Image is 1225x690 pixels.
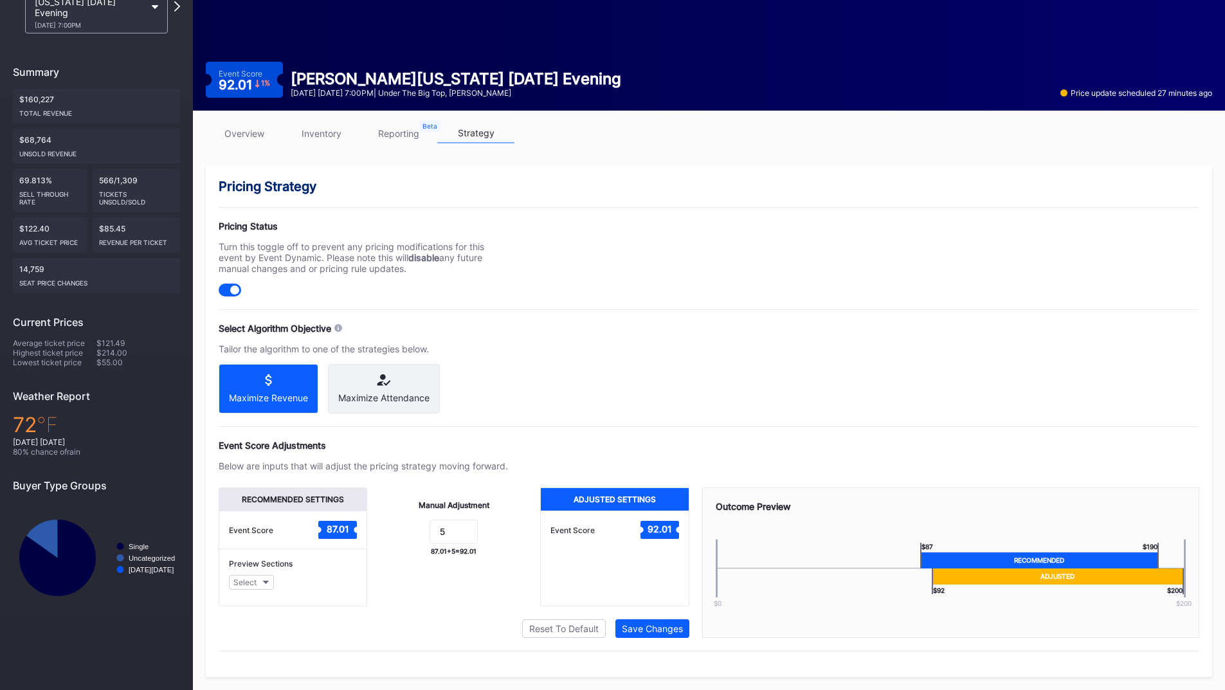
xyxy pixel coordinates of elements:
div: $ 190 [1143,543,1159,552]
div: Manual Adjustment [419,500,489,510]
div: Select Algorithm Objective [219,323,331,334]
div: Average ticket price [13,338,96,348]
div: Preview Sections [229,559,357,568]
div: $160,227 [13,88,180,123]
div: $ 92 [932,585,945,594]
div: Outcome Preview [716,501,1186,512]
div: Weather Report [13,390,180,403]
div: Adjusted Settings [541,488,688,511]
div: $68,764 [13,129,180,164]
div: 87.01 + 5 = 92.01 [431,547,476,555]
div: Sell Through Rate [19,185,81,206]
div: $ 200 [1167,585,1184,594]
div: Pricing Status [219,221,508,232]
text: 87.01 [327,523,349,534]
span: ℉ [37,412,58,437]
a: strategy [437,123,514,143]
div: $0 [695,599,740,607]
div: Maximize Revenue [229,392,308,403]
button: Reset To Default [522,619,606,638]
div: $85.45 [93,217,181,253]
div: Unsold Revenue [19,145,174,158]
div: $ 200 [1161,599,1206,607]
div: Summary [13,66,180,78]
strong: disable [408,252,439,263]
div: [DATE] [DATE] [13,437,180,447]
div: $121.49 [96,338,180,348]
div: Save Changes [622,623,683,634]
div: 72 [13,412,180,437]
div: Price update scheduled 27 minutes ago [1060,88,1212,98]
div: 14,759 [13,258,180,293]
div: 69.813% [13,169,87,212]
div: Highest ticket price [13,348,96,358]
div: Maximize Attendance [338,392,430,403]
div: $214.00 [96,348,180,358]
div: seat price changes [19,274,174,287]
svg: Chart title [13,502,180,614]
text: Single [129,543,149,550]
div: [DATE] 7:00PM [35,21,145,29]
div: Tickets Unsold/Sold [99,185,174,206]
div: Pricing Strategy [219,179,1199,194]
div: Event Score [229,525,273,535]
a: inventory [283,123,360,143]
div: Revenue per ticket [99,233,174,246]
a: reporting [360,123,437,143]
text: 92.01 [648,523,672,534]
div: Adjusted [932,568,1184,585]
button: Save Changes [615,619,689,638]
div: $ 87 [920,543,933,552]
div: Recommended [920,552,1159,568]
div: Reset To Default [529,623,599,634]
text: [DATE][DATE] [129,566,174,574]
div: Buyer Type Groups [13,479,180,492]
div: 566/1,309 [93,169,181,212]
div: Tailor the algorithm to one of the strategies below. [219,343,508,354]
div: Lowest ticket price [13,358,96,367]
div: 80 % chance of rain [13,447,180,457]
div: Event Score [550,525,595,535]
text: Uncategorized [129,554,175,562]
div: Below are inputs that will adjust the pricing strategy moving forward. [219,460,508,471]
div: Event Score Adjustments [219,440,1199,451]
button: Select [229,575,274,590]
div: Current Prices [13,316,180,329]
div: [DATE] [DATE] 7:00PM | Under the Big Top, [PERSON_NAME] [291,88,621,98]
div: Avg ticket price [19,233,81,246]
div: Total Revenue [19,104,174,117]
div: $55.00 [96,358,180,367]
div: [PERSON_NAME][US_STATE] [DATE] Evening [291,69,621,88]
div: 92.01 [219,78,270,91]
div: Turn this toggle off to prevent any pricing modifications for this event by Event Dynamic. Please... [219,241,508,274]
div: 1 % [261,80,270,87]
div: Event Score [219,69,262,78]
div: $122.40 [13,217,87,253]
a: overview [206,123,283,143]
div: Recommended Settings [219,488,367,511]
div: Select [233,577,257,587]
